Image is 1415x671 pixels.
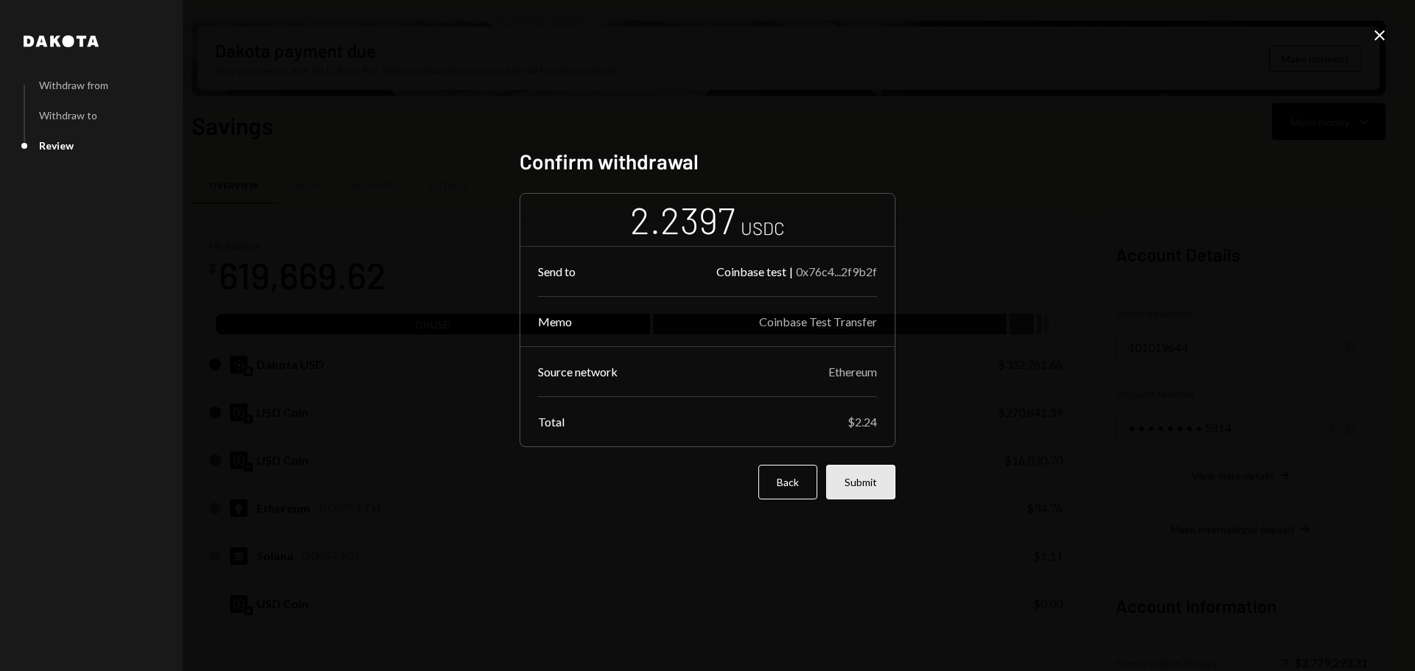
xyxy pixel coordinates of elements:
div: Review [39,139,74,152]
div: $2.24 [848,415,877,429]
h2: Confirm withdrawal [520,147,895,176]
button: Back [758,465,817,499]
div: Withdraw from [39,79,108,91]
div: Memo [538,315,572,329]
div: Total [538,415,565,429]
div: Source network [538,365,618,379]
div: 0x76c4...2f9b2f [796,264,877,278]
div: Send to [538,264,576,278]
div: Coinbase Test Transfer [759,315,877,329]
div: Ethereum [828,365,877,379]
div: Coinbase test [716,264,786,278]
div: 2.2397 [630,197,735,243]
div: USDC [741,216,785,240]
div: | [789,264,793,278]
button: Submit [826,465,895,499]
div: Withdraw to [39,109,97,122]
